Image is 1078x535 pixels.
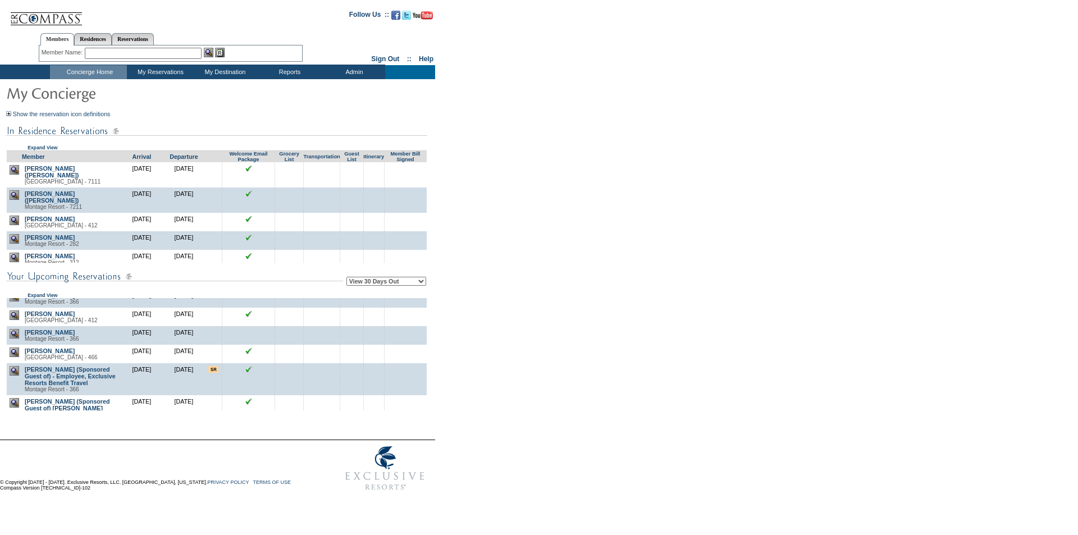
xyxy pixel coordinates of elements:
img: blank.gif [248,329,249,330]
td: [DATE] [121,308,163,326]
td: Reports [256,65,321,79]
a: [PERSON_NAME] (Sponsored Guest of) - Employee, Exclusive Resorts Benefit Travel [25,366,116,386]
div: Member Name: [42,48,85,57]
td: [DATE] [121,231,163,250]
img: Compass Home [10,3,83,26]
td: [DATE] [121,289,163,308]
a: Residences [74,33,112,45]
a: [PERSON_NAME] ([PERSON_NAME]) [25,190,79,204]
img: View [204,48,213,57]
img: blank.gif [405,190,406,191]
img: blank.gif [351,310,352,311]
td: [DATE] [163,213,205,231]
a: Show the reservation icon definitions [13,111,111,117]
td: My Destination [191,65,256,79]
img: chkSmaller.gif [245,310,252,317]
img: blank.gif [351,165,352,166]
span: [GEOGRAPHIC_DATA] - 466 [25,354,98,360]
img: chkSmaller.gif [245,190,252,197]
a: Sign Out [371,55,399,63]
img: view [10,216,19,225]
img: blank.gif [351,329,352,330]
img: Exclusive Resorts [335,440,435,496]
a: [PERSON_NAME] [25,329,75,336]
a: Become our fan on Facebook [391,14,400,21]
span: Montage Resort - 7211 [25,204,82,210]
img: view [10,366,19,376]
img: chkSmaller.gif [245,398,252,405]
img: view [10,190,19,200]
img: view [10,234,19,244]
a: Expand View [28,292,57,298]
img: chkSmaller.gif [245,347,252,354]
img: blank.gif [289,366,290,367]
span: Montage Resort - 312 [25,259,79,266]
img: blank.gif [405,366,406,367]
img: blank.gif [351,190,352,191]
a: [PERSON_NAME] ([PERSON_NAME]) [25,165,79,179]
img: blank.gif [405,398,406,399]
img: blank.gif [289,190,290,191]
td: [DATE] [163,395,205,420]
img: blank.gif [373,165,374,166]
a: [PERSON_NAME] (Sponsored Guest of) [PERSON_NAME] [25,398,110,411]
a: Reservations [112,33,154,45]
span: Montage Resort - 282 [25,241,79,247]
td: [DATE] [163,231,205,250]
a: Welcome Email Package [229,151,267,162]
img: Become our fan on Facebook [391,11,400,20]
td: [DATE] [121,363,163,395]
img: blank.gif [373,234,374,235]
img: subTtlConUpcomingReservatio.gif [6,269,343,283]
img: blank.gif [373,398,374,399]
img: blank.gif [289,310,290,311]
a: PRIVACY POLICY [207,479,249,485]
span: Montage Resort - 366 [25,299,79,305]
img: blank.gif [351,398,352,399]
td: [DATE] [163,326,205,345]
td: [DATE] [121,345,163,363]
img: blank.gif [405,165,406,166]
span: Montage Resort - 366 [25,386,79,392]
img: blank.gif [289,329,290,330]
span: Montage Resort - 366 [25,336,79,342]
img: blank.gif [373,366,374,367]
a: [PERSON_NAME] [25,310,75,317]
td: [DATE] [121,395,163,420]
a: [PERSON_NAME] [25,234,75,241]
a: [PERSON_NAME] [25,347,75,354]
td: [DATE] [121,213,163,231]
img: blank.gif [289,234,290,235]
img: view [10,329,19,339]
td: Follow Us :: [349,10,389,23]
a: Subscribe to our YouTube Channel [413,14,433,21]
img: blank.gif [405,234,406,235]
td: [DATE] [163,188,205,213]
a: Help [419,55,433,63]
img: blank.gif [405,347,406,348]
a: Departure [170,153,198,160]
img: blank.gif [373,347,374,348]
img: blank.gif [289,165,290,166]
a: Arrival [133,153,152,160]
span: :: [407,55,412,63]
a: Follow us on Twitter [402,14,411,21]
td: [DATE] [163,308,205,326]
img: Follow us on Twitter [402,11,411,20]
td: [DATE] [163,289,205,308]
